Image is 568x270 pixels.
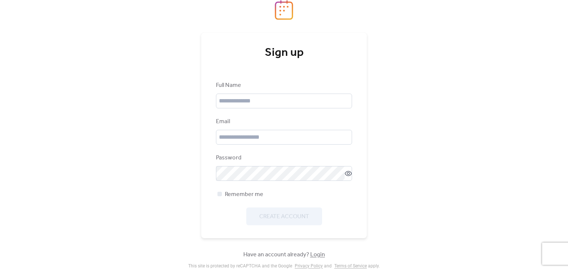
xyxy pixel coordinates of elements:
[216,117,351,126] div: Email
[243,250,325,259] span: Have an account already?
[216,81,351,90] div: Full Name
[310,249,325,260] a: Login
[216,45,352,60] div: Sign up
[295,263,323,269] a: Privacy Policy
[188,263,380,269] div: This site is protected by reCAPTCHA and the Google and apply .
[216,153,351,162] div: Password
[334,263,367,269] a: Terms of Service
[225,190,263,199] span: Remember me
